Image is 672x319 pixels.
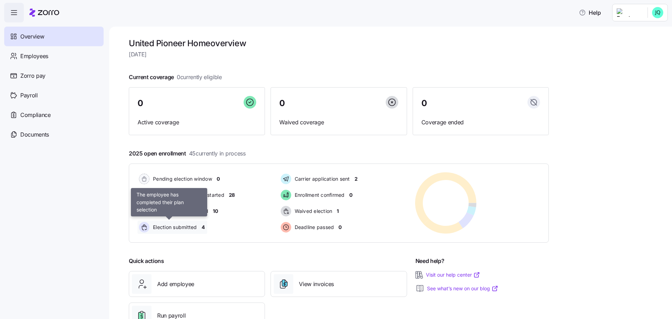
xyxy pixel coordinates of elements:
[338,224,342,231] span: 0
[279,118,398,127] span: Waived coverage
[579,8,601,17] span: Help
[293,208,332,215] span: Waived election
[349,192,352,199] span: 0
[20,52,48,61] span: Employees
[151,175,212,182] span: Pending election window
[421,99,427,108] span: 0
[652,7,663,18] img: 4b8e4801d554be10763704beea63fd77
[293,175,350,182] span: Carrier application sent
[279,99,285,108] span: 0
[573,6,607,20] button: Help
[20,71,45,80] span: Zorro pay
[4,66,104,85] a: Zorro pay
[157,280,194,289] span: Add employee
[229,192,235,199] span: 28
[138,99,143,108] span: 0
[337,208,339,215] span: 1
[20,32,44,41] span: Overview
[129,73,222,82] span: Current coverage
[355,175,358,182] span: 2
[4,27,104,46] a: Overview
[4,125,104,144] a: Documents
[299,280,334,289] span: View invoices
[426,271,480,278] a: Visit our help center
[129,149,246,158] span: 2025 open enrollment
[293,192,345,199] span: Enrollment confirmed
[129,257,164,265] span: Quick actions
[4,46,104,66] a: Employees
[20,130,49,139] span: Documents
[4,105,104,125] a: Compliance
[151,224,197,231] span: Election submitted
[138,118,256,127] span: Active coverage
[217,175,220,182] span: 0
[189,149,246,158] span: 45 currently in process
[20,91,38,100] span: Payroll
[20,111,51,119] span: Compliance
[202,224,205,231] span: 4
[129,38,549,49] h1: United Pioneer Home overview
[177,73,222,82] span: 0 currently eligible
[293,224,334,231] span: Deadline passed
[427,285,498,292] a: See what’s new on our blog
[151,192,224,199] span: Election active: Hasn't started
[415,257,444,265] span: Need help?
[421,118,540,127] span: Coverage ended
[151,208,208,215] span: Election active: Started
[617,8,642,17] img: Employer logo
[129,50,549,59] span: [DATE]
[4,85,104,105] a: Payroll
[213,208,218,215] span: 10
